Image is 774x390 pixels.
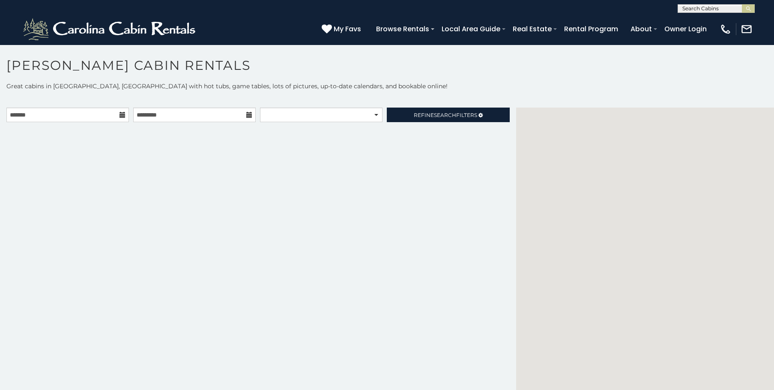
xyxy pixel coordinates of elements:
span: My Favs [334,24,361,34]
img: mail-regular-white.png [741,23,753,35]
span: Search [434,112,456,118]
a: RefineSearchFilters [387,108,509,122]
img: White-1-2.png [21,16,199,42]
a: About [626,21,656,36]
a: Owner Login [660,21,711,36]
a: Local Area Guide [437,21,505,36]
a: My Favs [322,24,363,35]
span: Refine Filters [414,112,477,118]
a: Browse Rentals [372,21,433,36]
a: Rental Program [560,21,622,36]
a: Real Estate [508,21,556,36]
img: phone-regular-white.png [720,23,732,35]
